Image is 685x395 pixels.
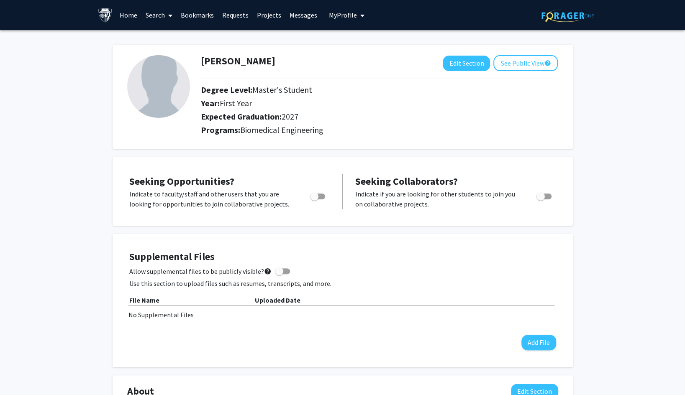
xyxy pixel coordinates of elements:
div: Toggle [307,189,330,201]
img: Profile Picture [127,55,190,118]
p: Indicate to faculty/staff and other users that you are looking for opportunities to join collabor... [129,189,294,209]
h1: [PERSON_NAME] [201,55,275,67]
a: Messages [285,0,321,30]
h2: Year: [201,98,486,108]
a: Requests [218,0,253,30]
a: Search [141,0,177,30]
mat-icon: help [264,266,272,276]
button: Edit Section [443,56,490,71]
span: Seeking Collaborators? [355,175,458,188]
div: Toggle [533,189,556,201]
span: My Profile [329,11,357,19]
span: First Year [220,98,252,108]
p: Use this section to upload files such as resumes, transcripts, and more. [129,278,556,288]
span: Biomedical Engineering [240,125,323,135]
h2: Degree Level: [201,85,486,95]
span: Allow supplemental files to be publicly visible? [129,266,272,276]
button: See Public View [493,55,558,71]
iframe: Chat [6,357,36,389]
div: No Supplemental Files [128,310,557,320]
span: Master's Student [252,84,312,95]
h2: Programs: [201,125,558,135]
p: Indicate if you are looking for other students to join you on collaborative projects. [355,189,521,209]
a: Projects [253,0,285,30]
h2: Expected Graduation: [201,112,486,122]
img: Johns Hopkins University Logo [98,8,113,23]
a: Home [115,0,141,30]
img: ForagerOne Logo [541,9,594,22]
h4: Supplemental Files [129,251,556,263]
span: 2027 [282,111,298,122]
button: Add File [521,335,556,350]
mat-icon: help [544,58,551,68]
a: Bookmarks [177,0,218,30]
b: Uploaded Date [255,296,300,304]
span: Seeking Opportunities? [129,175,234,188]
b: File Name [129,296,159,304]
